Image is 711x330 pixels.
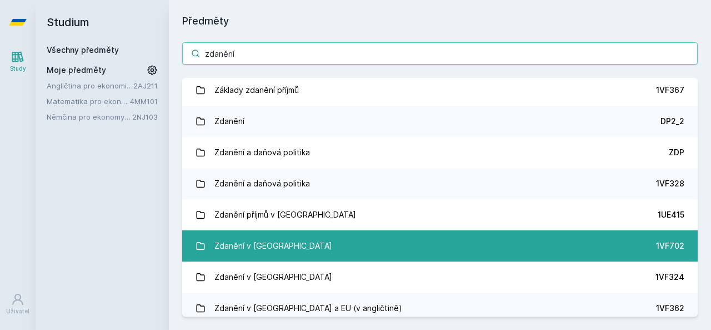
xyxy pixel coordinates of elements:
a: Zdanění DP2_2 [182,106,698,137]
div: ZDP [669,147,684,158]
a: Zdanění a daňová politika 1VF328 [182,168,698,199]
div: Uživatel [6,307,29,316]
div: 1VF324 [655,272,684,283]
a: Matematika pro ekonomy [47,96,130,107]
a: Všechny předměty [47,45,119,55]
div: Základy zdanění příjmů [214,79,299,101]
a: 2AJ211 [133,81,158,90]
a: Angličtina pro ekonomická studia 1 (B2/C1) [47,80,133,91]
a: Zdanění v [GEOGRAPHIC_DATA] 1VF324 [182,262,698,293]
div: Study [10,65,26,73]
div: Zdanění a daňová politika [214,173,310,195]
a: Zdanění a daňová politika ZDP [182,137,698,168]
div: Zdanění [214,110,244,132]
a: Zdanění příjmů v [GEOGRAPHIC_DATA] 1UE415 [182,199,698,230]
a: 2NJ103 [132,112,158,121]
span: Moje předměty [47,65,106,76]
div: Zdanění a daňová politika [214,141,310,164]
div: 1VF328 [656,178,684,189]
div: Zdanění v [GEOGRAPHIC_DATA] [214,266,332,288]
a: Němčina pro ekonomy - mírně pokročilá úroveň 1 (A2) [47,111,132,122]
div: Zdanění v [GEOGRAPHIC_DATA] a EU (v angličtině) [214,297,402,319]
div: 1VF367 [656,85,684,96]
a: Zdanění v [GEOGRAPHIC_DATA] a EU (v angličtině) 1VF362 [182,293,698,324]
a: 4MM101 [130,97,158,106]
div: Zdanění příjmů v [GEOGRAPHIC_DATA] [214,204,356,226]
a: Základy zdanění příjmů 1VF367 [182,75,698,106]
a: Zdanění v [GEOGRAPHIC_DATA] 1VF702 [182,230,698,262]
div: DP2_2 [660,116,684,127]
div: Zdanění v [GEOGRAPHIC_DATA] [214,235,332,257]
div: 1UE415 [658,209,684,220]
input: Název nebo ident předmětu… [182,42,698,65]
a: Uživatel [2,287,33,321]
h1: Předměty [182,13,698,29]
div: 1VF702 [656,240,684,252]
a: Study [2,45,33,78]
div: 1VF362 [656,303,684,314]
